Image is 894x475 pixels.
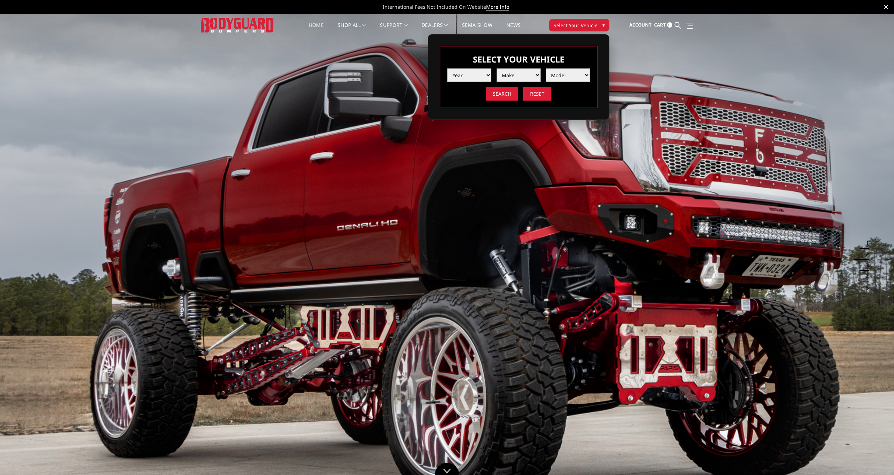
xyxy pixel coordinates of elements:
[654,16,672,35] a: Cart 0
[462,23,492,36] a: SEMA Show
[201,18,274,32] img: BODYGUARD BUMPERS
[380,23,408,36] a: Support
[862,249,869,260] button: 2 of 5
[486,3,509,10] a: More Info
[506,23,521,36] a: News
[549,19,609,31] button: Select Your Vehicle
[447,68,491,82] select: Please select the value from list.
[654,22,666,28] span: Cart
[422,23,448,36] a: Dealers
[667,22,672,28] span: 0
[497,68,541,82] select: Please select the value from list.
[862,282,869,293] button: 5 of 5
[862,260,869,271] button: 3 of 5
[486,87,518,101] input: Search
[447,53,590,65] h3: Select Your Vehicle
[862,271,869,282] button: 4 of 5
[602,21,605,29] span: ▾
[523,87,551,101] input: Reset
[435,463,459,475] a: Click to Down
[554,22,598,29] span: Select Your Vehicle
[859,441,894,475] iframe: Chat Widget
[629,22,652,28] span: Account
[338,23,366,36] a: shop all
[309,23,324,36] a: Home
[862,237,869,249] button: 1 of 5
[629,16,652,35] a: Account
